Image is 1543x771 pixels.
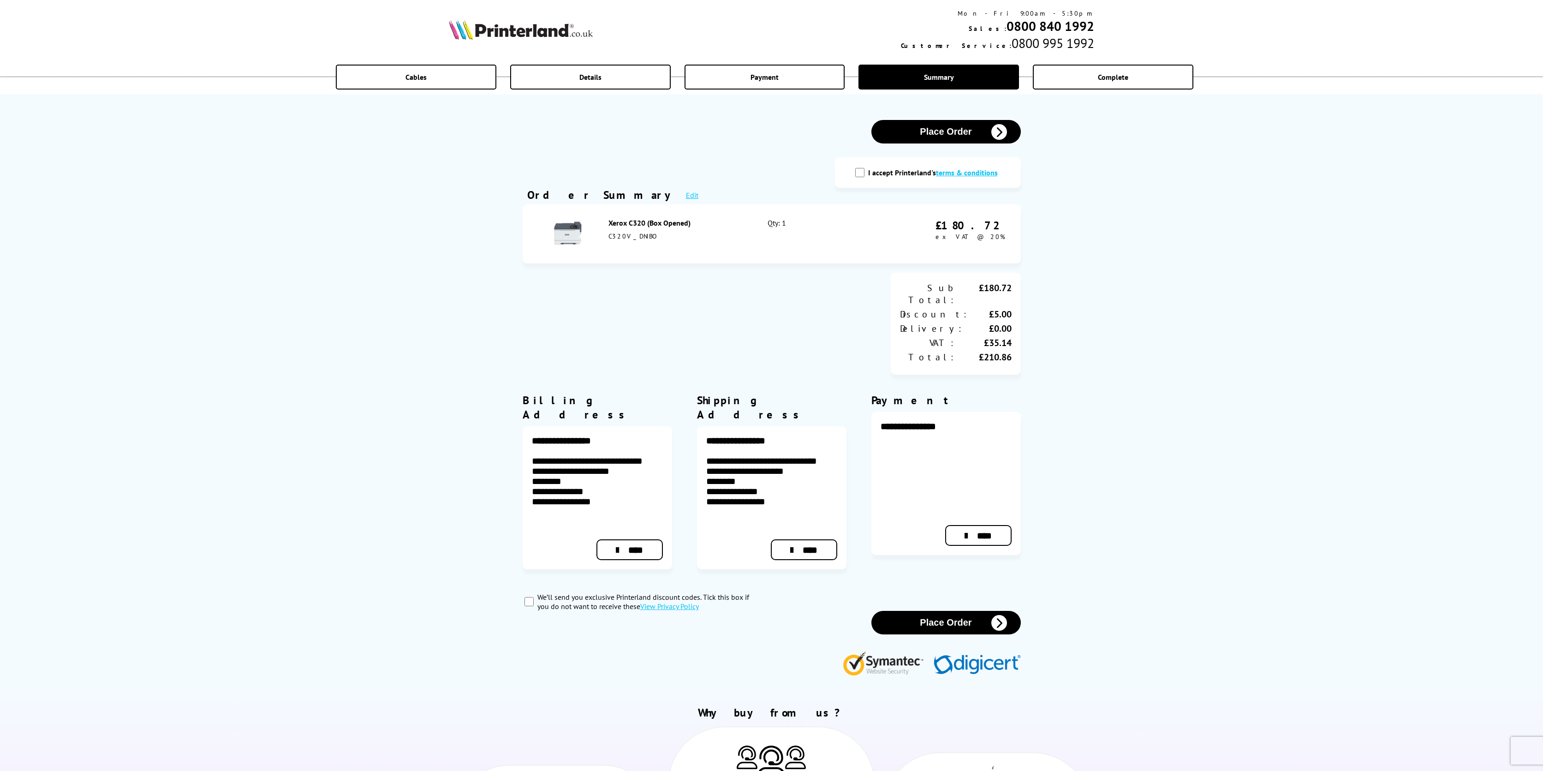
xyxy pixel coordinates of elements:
[900,308,969,320] div: Discount:
[871,393,1021,407] div: Payment
[868,168,1002,177] label: I accept Printerland's
[935,218,1007,233] div: £180.72
[934,655,1021,675] img: Digicert
[900,323,964,335] div: Delivery:
[936,168,998,177] a: modal_tc
[956,337,1012,349] div: £35.14
[924,72,954,82] span: Summary
[1007,18,1094,35] a: 0800 840 1992
[900,351,956,363] div: Total:
[449,19,593,40] img: Printerland Logo
[901,9,1094,18] div: Mon - Fri 9:00am - 5:30pm
[686,191,698,200] a: Edit
[956,351,1012,363] div: £210.86
[871,120,1021,143] button: Place Order
[900,337,956,349] div: VAT:
[737,746,757,769] img: Printer Experts
[843,649,930,675] img: Symantec Website Security
[969,308,1012,320] div: £5.00
[640,602,699,611] a: modal_privacy
[768,218,863,250] div: Qty: 1
[956,282,1012,306] div: £180.72
[871,611,1021,634] button: Place Order
[969,24,1007,33] span: Sales:
[523,393,672,422] div: Billing Address
[405,72,427,82] span: Cables
[527,188,677,202] div: Order Summary
[935,233,1005,241] span: ex VAT @ 20%
[900,282,956,306] div: Sub Total:
[579,72,602,82] span: Details
[964,323,1012,335] div: £0.00
[751,72,779,82] span: Payment
[449,705,1094,720] h2: Why buy from us?
[1012,35,1094,52] span: 0800 995 1992
[537,592,762,611] label: We’ll send you exclusive Printerland discount codes. Tick this box if you do not want to receive ...
[608,232,748,240] div: C320V_DNIBO
[1098,72,1128,82] span: Complete
[785,746,806,769] img: Printer Experts
[697,393,846,422] div: Shipping Address
[608,218,748,227] div: Xerox C320 (Box Opened)
[552,217,584,249] img: Xerox C320 (Box Opened)
[901,42,1012,50] span: Customer Service:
